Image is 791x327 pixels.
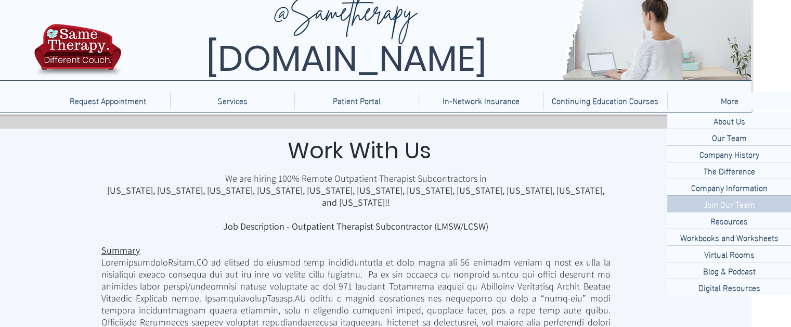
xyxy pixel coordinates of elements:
p: Services [212,92,253,109]
span: Summary [101,244,140,256]
p: Patient Portal [328,92,386,109]
div: Services [170,92,294,109]
p: Virtual Rooms [700,246,759,262]
span: [US_STATE], [US_STATE], [US_STATE], [US_STATE], [US_STATE], [US_STATE], [US_STATE], [US_STATE], [... [107,184,604,208]
a: Continuing Education Courses [543,92,667,109]
p: About Us [709,112,749,129]
p: Company Information [687,179,772,195]
span: Job Description - Outpatient Therapist Subcontractor (LMSW/LCSW) [223,220,488,232]
p: Company History [695,146,763,162]
span: We are hiring 100% Remote Outpatient Therapist Subcontractors in [225,172,487,184]
p: More [716,92,744,109]
p: Join Our Team [699,196,759,212]
p: In-Network Insurance [437,92,525,109]
p: Request Appointment [64,92,151,109]
a: In-Network Insurance [419,92,543,109]
p: Workbooks and Worksheets [676,229,783,245]
p: Continuing Education Courses [547,92,664,109]
img: TBH.US [31,22,124,84]
p: Digital Resources [694,279,764,295]
a: Request Appointment [46,92,170,109]
p: Our Team [708,129,751,145]
p: Resources [706,212,752,229]
p: The Difference [699,162,759,179]
p: Blog & Podcast [699,262,760,279]
span: Work With Us [288,135,431,166]
a: Patient Portal [294,92,419,109]
span: [DOMAIN_NAME] [206,34,487,83]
